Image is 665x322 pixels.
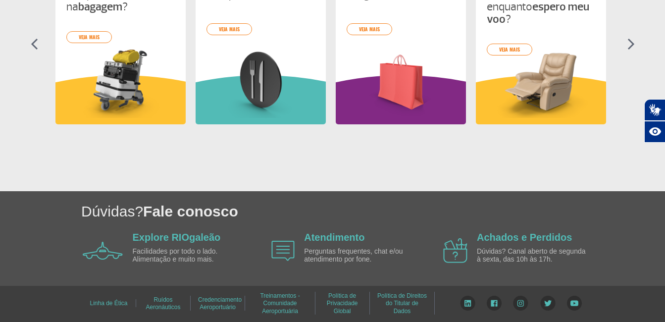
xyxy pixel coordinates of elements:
img: amareloInformacoesUteis.svg [476,75,606,124]
img: seta-direita [627,38,635,50]
img: card%20informa%C3%A7%C3%B5es%201.png [66,47,175,118]
a: Treinamentos - Comunidade Aeroportuária [260,289,300,318]
img: Facebook [487,296,502,311]
img: airplane icon [271,241,295,261]
a: Credenciamento Aeroportuário [198,293,242,314]
a: Ruídos Aeronáuticos [146,293,180,314]
img: roxoInformacoesUteis.svg [336,75,466,124]
img: YouTube [567,296,582,311]
img: card%20informa%C3%A7%C3%B5es%204.png [487,47,595,118]
img: airplane icon [83,242,123,260]
img: card%20informa%C3%A7%C3%B5es%208.png [206,47,315,118]
a: Achados e Perdidos [477,232,572,243]
div: Plugin de acessibilidade da Hand Talk. [644,99,665,143]
img: seta-esquerda [31,38,38,50]
p: Dúvidas? Canal aberto de segunda à sexta, das 10h às 17h. [477,248,591,263]
button: Abrir recursos assistivos. [644,121,665,143]
h1: Dúvidas? [81,201,665,221]
a: Linha de Ética [90,296,127,310]
a: Explore RIOgaleão [133,232,221,243]
img: amareloInformacoesUteis.svg [55,75,186,124]
a: veja mais [206,23,252,35]
a: Política de Privacidade Global [327,289,358,318]
img: verdeInformacoesUteis.svg [196,75,326,124]
img: LinkedIn [460,296,475,311]
p: Facilidades por todo o lado. Alimentação e muito mais. [133,248,247,263]
a: veja mais [347,23,392,35]
img: airplane icon [443,238,467,263]
img: Instagram [513,296,528,311]
a: veja mais [487,44,532,55]
img: Twitter [540,296,556,311]
p: Perguntas frequentes, chat e/ou atendimento por fone. [304,248,418,263]
a: Atendimento [304,232,364,243]
span: Fale conosco [143,203,238,219]
img: card%20informa%C3%A7%C3%B5es%206.png [347,47,455,118]
a: Política de Direitos do Titular de Dados [377,289,427,318]
a: veja mais [66,31,112,43]
button: Abrir tradutor de língua de sinais. [644,99,665,121]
